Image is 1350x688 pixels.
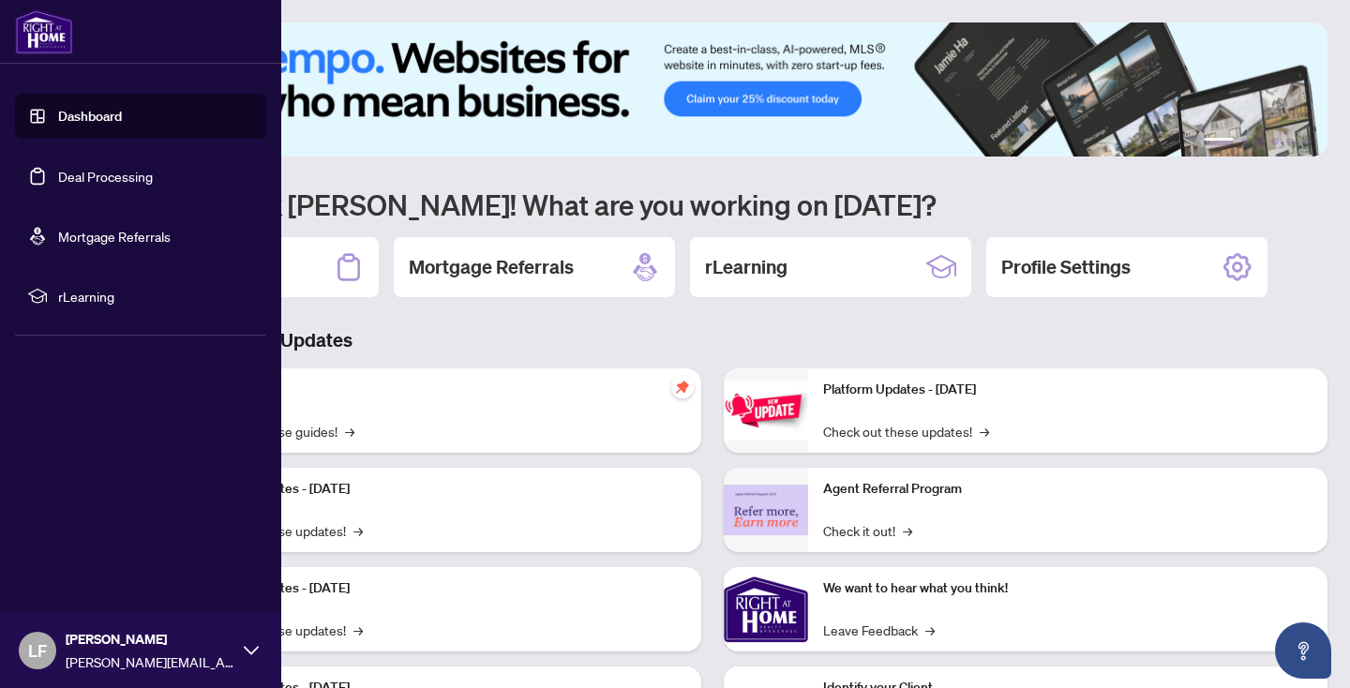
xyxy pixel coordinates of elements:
[980,421,989,441] span: →
[353,620,363,640] span: →
[345,421,354,441] span: →
[1001,254,1131,280] h2: Profile Settings
[823,421,989,441] a: Check out these updates!→
[823,520,912,541] a: Check it out!→
[58,286,253,307] span: rLearning
[97,327,1327,353] h3: Brokerage & Industry Updates
[705,254,787,280] h2: rLearning
[724,381,808,440] img: Platform Updates - June 23, 2025
[1241,138,1249,145] button: 2
[97,187,1327,222] h1: Welcome back [PERSON_NAME]! What are you working on [DATE]?
[823,380,1312,400] p: Platform Updates - [DATE]
[15,9,73,54] img: logo
[28,637,47,664] span: LF
[823,479,1312,500] p: Agent Referral Program
[1286,138,1294,145] button: 5
[903,520,912,541] span: →
[353,520,363,541] span: →
[823,578,1312,599] p: We want to hear what you think!
[1275,622,1331,679] button: Open asap
[58,108,122,125] a: Dashboard
[58,168,153,185] a: Deal Processing
[1301,138,1309,145] button: 6
[58,228,171,245] a: Mortgage Referrals
[925,620,935,640] span: →
[671,376,694,398] span: pushpin
[409,254,574,280] h2: Mortgage Referrals
[97,22,1327,157] img: Slide 0
[823,620,935,640] a: Leave Feedback→
[66,651,234,672] span: [PERSON_NAME][EMAIL_ADDRESS][PERSON_NAME][DOMAIN_NAME]
[197,380,686,400] p: Self-Help
[197,578,686,599] p: Platform Updates - [DATE]
[1271,138,1279,145] button: 4
[724,567,808,651] img: We want to hear what you think!
[66,629,234,650] span: [PERSON_NAME]
[197,479,686,500] p: Platform Updates - [DATE]
[1204,138,1234,145] button: 1
[724,485,808,536] img: Agent Referral Program
[1256,138,1264,145] button: 3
